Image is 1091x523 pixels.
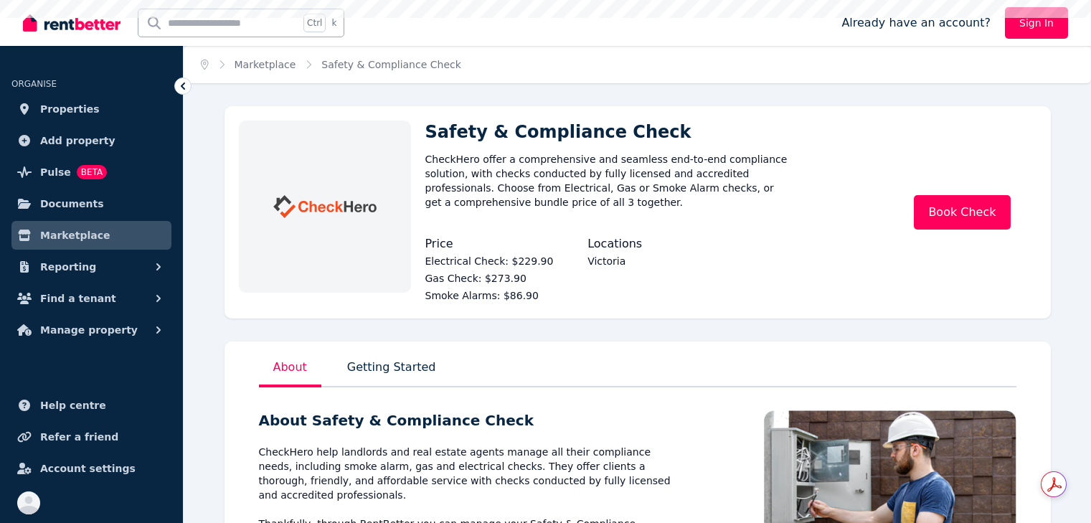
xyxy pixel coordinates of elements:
[40,397,106,414] span: Help centre
[11,284,171,313] button: Find a tenant
[259,410,672,430] h5: About Safety & Compliance Check
[425,255,554,301] span: Electrical Check: $229.90 Gas Check: $273.90 Smoke Alarms: $86.90
[40,100,100,118] span: Properties
[587,255,625,267] span: Victoria
[273,195,377,217] img: Safety & Compliance Check
[40,195,104,212] span: Documents
[184,46,478,83] nav: Breadcrumb
[914,195,1010,230] a: Book Check
[11,316,171,344] button: Manage property
[40,227,110,244] span: Marketplace
[23,12,121,34] img: RentBetter
[40,132,115,149] span: Add property
[841,14,991,32] span: Already have an account?
[11,454,171,483] a: Account settings
[344,356,439,387] p: Getting Started
[259,356,321,387] p: About
[425,235,565,253] p: Price
[11,158,171,187] a: PulseBETA
[40,428,118,446] span: Refer a friend
[331,17,336,29] span: k
[11,253,171,281] button: Reporting
[321,57,461,72] span: Safety & Compliance Check
[11,423,171,451] a: Refer a friend
[40,164,71,181] span: Pulse
[425,152,793,209] p: CheckHero offer a comprehensive and seamless end-to-end compliance solution, with checks conducte...
[77,165,107,179] span: BETA
[587,235,792,253] p: Locations
[303,14,326,32] span: Ctrl
[40,460,136,477] span: Account settings
[425,121,793,143] h1: Safety & Compliance Check
[40,258,96,275] span: Reporting
[11,391,171,420] a: Help centre
[40,321,138,339] span: Manage property
[40,290,116,307] span: Find a tenant
[11,79,57,89] span: ORGANISE
[11,189,171,218] a: Documents
[1005,7,1068,39] a: Sign In
[11,126,171,155] a: Add property
[11,95,171,123] a: Properties
[235,59,296,70] a: Marketplace
[11,221,171,250] a: Marketplace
